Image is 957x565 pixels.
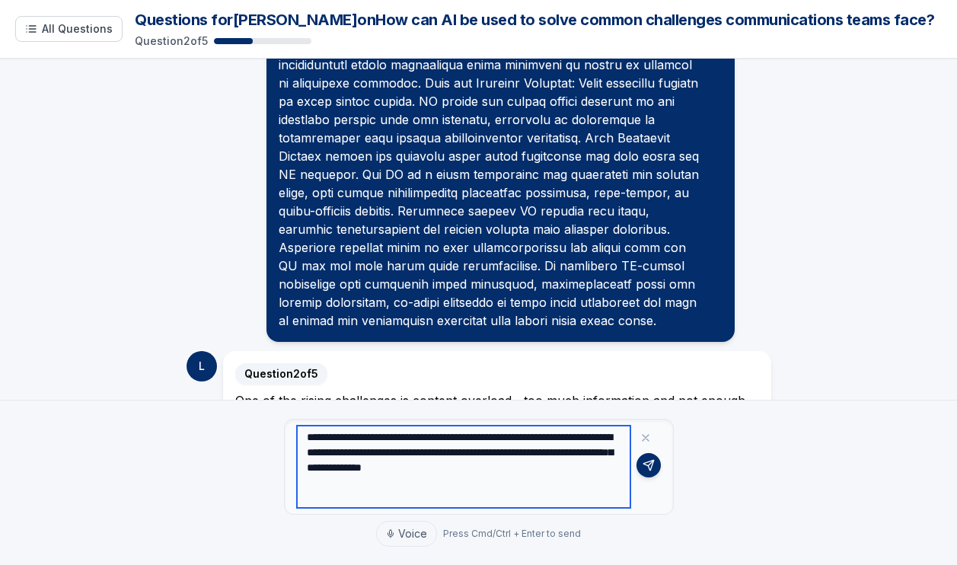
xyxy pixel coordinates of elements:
[443,528,581,540] div: Press Cmd/Ctrl + Enter to send
[15,16,123,42] button: Show all questions
[376,521,437,547] button: Voice
[235,391,759,450] div: One of the rising challenges is content overload—too much information and not enough signal. How ...
[235,363,327,385] span: Question 2 of 5
[135,9,942,30] h1: Questions for [PERSON_NAME] on How can AI be used to solve common challenges communications teams...
[187,351,217,381] div: L
[42,21,113,37] span: All Questions
[135,34,208,49] p: Question 2 of 5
